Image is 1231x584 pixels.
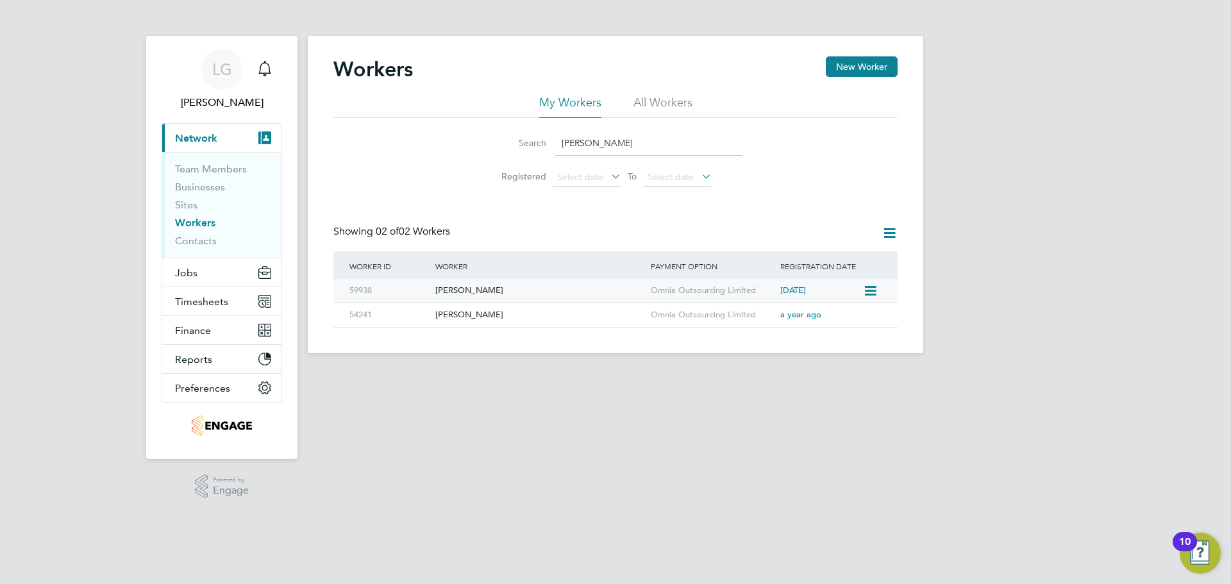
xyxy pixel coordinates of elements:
[346,278,863,289] a: 59938[PERSON_NAME]Omnia Outsourcing Limited[DATE]
[146,36,297,459] nav: Main navigation
[777,251,885,281] div: Registration Date
[175,382,230,394] span: Preferences
[648,251,777,281] div: Payment Option
[162,415,282,436] a: Go to home page
[557,171,603,183] span: Select date
[333,225,453,238] div: Showing
[212,61,232,78] span: LG
[162,124,281,152] button: Network
[195,474,249,499] a: Powered byEngage
[162,287,281,315] button: Timesheets
[432,303,648,327] div: [PERSON_NAME]
[162,316,281,344] button: Finance
[1179,542,1191,558] div: 10
[489,171,546,182] label: Registered
[162,152,281,258] div: Network
[624,168,641,185] span: To
[192,415,251,436] img: tribuildsolutions-logo-retina.png
[376,225,399,238] span: 02 of
[346,303,885,313] a: 54241[PERSON_NAME]Omnia Outsourcing Limiteda year ago
[432,251,648,281] div: Worker
[780,309,821,320] span: a year ago
[175,267,197,279] span: Jobs
[175,199,197,211] a: Sites
[1180,533,1221,574] button: Open Resource Center, 10 new notifications
[432,279,648,303] div: [PERSON_NAME]
[346,251,432,281] div: Worker ID
[213,485,249,496] span: Engage
[175,181,225,193] a: Businesses
[162,95,282,110] span: Lee Garrity
[175,235,217,247] a: Contacts
[333,56,413,82] h2: Workers
[489,137,546,149] label: Search
[162,49,282,110] a: LG[PERSON_NAME]
[175,324,211,337] span: Finance
[175,353,212,365] span: Reports
[162,345,281,373] button: Reports
[555,131,742,156] input: Name, email or phone number
[826,56,898,77] button: New Worker
[346,303,432,327] div: 54241
[175,296,228,308] span: Timesheets
[162,258,281,287] button: Jobs
[539,95,601,118] li: My Workers
[175,132,217,144] span: Network
[780,285,806,296] span: [DATE]
[376,225,450,238] span: 02 Workers
[213,474,249,485] span: Powered by
[633,95,692,118] li: All Workers
[648,303,777,327] div: Omnia Outsourcing Limited
[175,217,215,229] a: Workers
[162,374,281,402] button: Preferences
[175,163,247,175] a: Team Members
[648,279,777,303] div: Omnia Outsourcing Limited
[346,279,432,303] div: 59938
[648,171,694,183] span: Select date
